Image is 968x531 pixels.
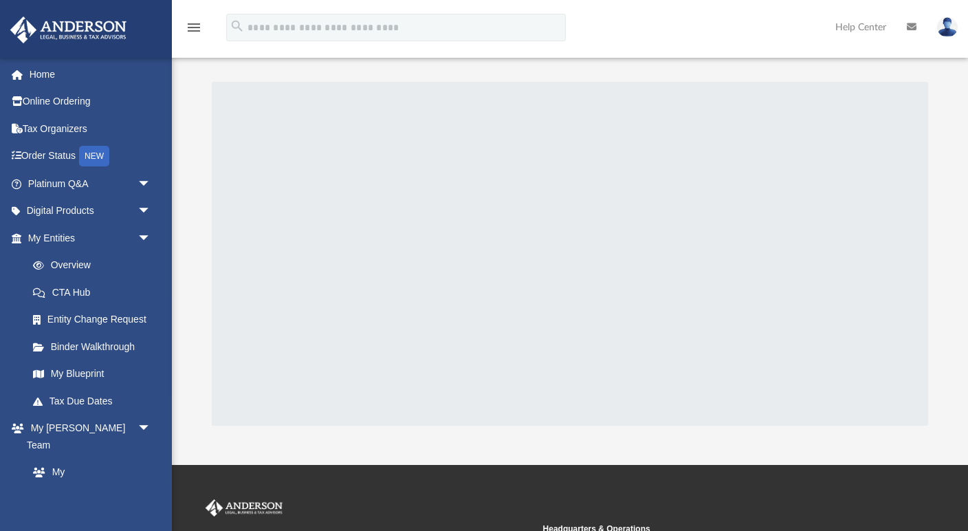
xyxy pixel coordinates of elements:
[19,459,158,520] a: My [PERSON_NAME] Team
[10,61,172,88] a: Home
[186,19,202,36] i: menu
[19,333,172,360] a: Binder Walkthrough
[79,146,109,166] div: NEW
[137,170,165,198] span: arrow_drop_down
[137,415,165,443] span: arrow_drop_down
[19,387,172,415] a: Tax Due Dates
[10,142,172,171] a: Order StatusNEW
[19,252,172,279] a: Overview
[6,17,131,43] img: Anderson Advisors Platinum Portal
[10,197,172,225] a: Digital Productsarrow_drop_down
[19,360,165,388] a: My Blueprint
[10,224,172,252] a: My Entitiesarrow_drop_down
[19,306,172,334] a: Entity Change Request
[186,26,202,36] a: menu
[203,499,285,517] img: Anderson Advisors Platinum Portal
[10,415,165,459] a: My [PERSON_NAME] Teamarrow_drop_down
[137,224,165,252] span: arrow_drop_down
[10,170,172,197] a: Platinum Q&Aarrow_drop_down
[937,17,958,37] img: User Pic
[230,19,245,34] i: search
[137,197,165,226] span: arrow_drop_down
[19,279,172,306] a: CTA Hub
[10,88,172,116] a: Online Ordering
[10,115,172,142] a: Tax Organizers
